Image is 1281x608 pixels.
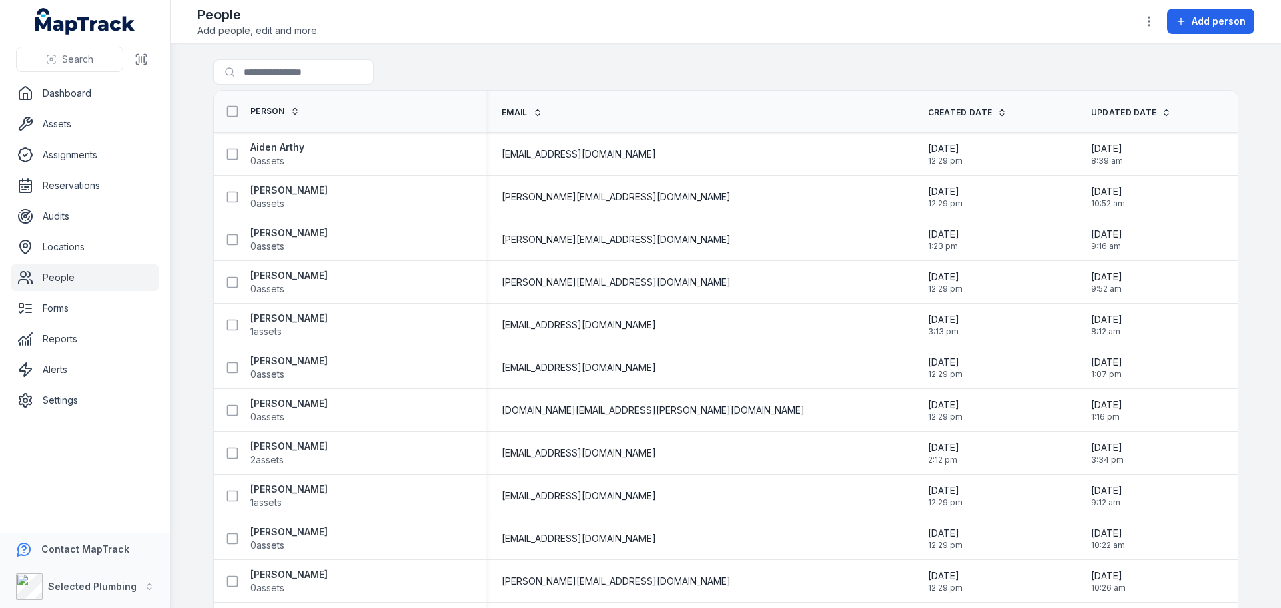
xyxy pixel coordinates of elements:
[928,284,963,294] span: 12:29 pm
[250,106,300,117] a: Person
[928,540,963,551] span: 12:29 pm
[250,539,284,552] span: 0 assets
[928,356,963,369] span: [DATE]
[928,107,993,118] span: Created Date
[1091,527,1125,540] span: [DATE]
[928,228,959,241] span: [DATE]
[1091,185,1125,209] time: 9/1/2025, 10:52:58 AM
[928,185,963,198] span: [DATE]
[928,454,959,465] span: 2:12 pm
[502,318,656,332] span: [EMAIL_ADDRESS][DOMAIN_NAME]
[928,527,963,551] time: 1/14/2025, 12:29:42 PM
[928,241,959,252] span: 1:23 pm
[928,142,963,166] time: 1/14/2025, 12:29:42 PM
[1167,9,1254,34] button: Add person
[928,569,963,583] span: [DATE]
[35,8,135,35] a: MapTrack
[1091,198,1125,209] span: 10:52 am
[928,398,963,422] time: 1/14/2025, 12:29:42 PM
[1091,356,1122,380] time: 8/11/2025, 1:07:47 PM
[928,326,959,337] span: 3:13 pm
[250,141,304,168] a: Aiden Arthy0assets
[1091,142,1123,156] span: [DATE]
[928,313,959,337] time: 2/28/2025, 3:13:20 PM
[250,440,328,467] a: [PERSON_NAME]2assets
[1091,107,1172,118] a: Updated Date
[250,483,328,496] strong: [PERSON_NAME]
[11,141,159,168] a: Assignments
[502,575,731,588] span: [PERSON_NAME][EMAIL_ADDRESS][DOMAIN_NAME]
[928,583,963,593] span: 12:29 pm
[502,361,656,374] span: [EMAIL_ADDRESS][DOMAIN_NAME]
[928,198,963,209] span: 12:29 pm
[250,568,328,595] a: [PERSON_NAME]0assets
[1091,185,1125,198] span: [DATE]
[502,107,542,118] a: Email
[928,441,959,465] time: 5/14/2025, 2:12:32 PM
[250,410,284,424] span: 0 assets
[250,312,328,325] strong: [PERSON_NAME]
[1091,313,1122,337] time: 9/2/2025, 8:12:41 AM
[11,111,159,137] a: Assets
[1091,441,1124,454] span: [DATE]
[928,142,963,156] span: [DATE]
[250,496,282,509] span: 1 assets
[1091,107,1157,118] span: Updated Date
[1091,228,1122,252] time: 9/3/2025, 9:16:25 AM
[11,295,159,322] a: Forms
[502,404,805,417] span: [DOMAIN_NAME][EMAIL_ADDRESS][PERSON_NAME][DOMAIN_NAME]
[250,397,328,410] strong: [PERSON_NAME]
[41,543,129,555] strong: Contact MapTrack
[928,569,963,593] time: 1/14/2025, 12:29:42 PM
[928,369,963,380] span: 12:29 pm
[928,497,963,508] span: 12:29 pm
[1091,569,1126,583] span: [DATE]
[250,240,284,253] span: 0 assets
[1091,270,1122,284] span: [DATE]
[250,269,328,296] a: [PERSON_NAME]0assets
[1091,527,1125,551] time: 9/2/2025, 10:22:34 AM
[1091,156,1123,166] span: 8:39 am
[250,184,328,197] strong: [PERSON_NAME]
[250,354,328,368] strong: [PERSON_NAME]
[16,47,123,72] button: Search
[928,484,963,508] time: 1/14/2025, 12:29:42 PM
[1091,412,1122,422] span: 1:16 pm
[250,525,328,552] a: [PERSON_NAME]0assets
[1091,369,1122,380] span: 1:07 pm
[928,398,963,412] span: [DATE]
[928,270,963,294] time: 1/14/2025, 12:29:42 PM
[1091,228,1122,241] span: [DATE]
[502,107,528,118] span: Email
[11,264,159,291] a: People
[250,368,284,381] span: 0 assets
[11,234,159,260] a: Locations
[197,5,319,24] h2: People
[1091,326,1122,337] span: 8:12 am
[250,483,328,509] a: [PERSON_NAME]1assets
[11,80,159,107] a: Dashboard
[250,226,328,253] a: [PERSON_NAME]0assets
[1091,484,1122,497] span: [DATE]
[1091,284,1122,294] span: 9:52 am
[1091,454,1124,465] span: 3:34 pm
[502,489,656,503] span: [EMAIL_ADDRESS][DOMAIN_NAME]
[62,53,93,66] span: Search
[928,270,963,284] span: [DATE]
[1091,441,1124,465] time: 8/29/2025, 3:34:37 PM
[1091,484,1122,508] time: 9/2/2025, 9:12:37 AM
[11,356,159,383] a: Alerts
[250,453,284,467] span: 2 assets
[250,312,328,338] a: [PERSON_NAME]1assets
[1091,270,1122,294] time: 9/1/2025, 9:52:10 AM
[1091,398,1122,422] time: 8/11/2025, 1:16:06 PM
[928,441,959,454] span: [DATE]
[1091,540,1125,551] span: 10:22 am
[928,356,963,380] time: 1/14/2025, 12:29:42 PM
[11,203,159,230] a: Audits
[502,233,731,246] span: [PERSON_NAME][EMAIL_ADDRESS][DOMAIN_NAME]
[928,107,1007,118] a: Created Date
[1091,569,1126,593] time: 9/2/2025, 10:26:19 AM
[928,313,959,326] span: [DATE]
[250,184,328,210] a: [PERSON_NAME]0assets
